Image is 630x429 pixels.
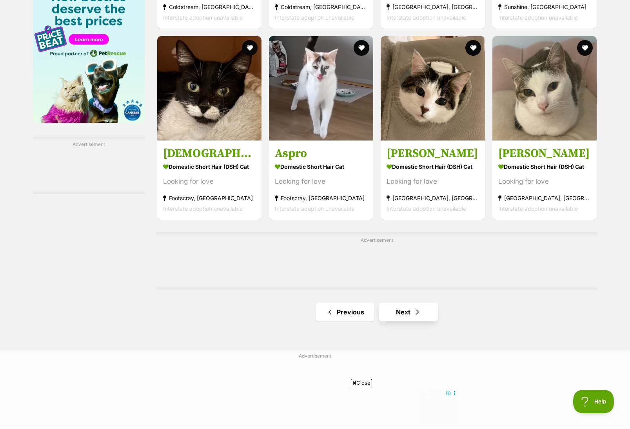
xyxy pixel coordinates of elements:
span: Interstate adoption unavailable [387,14,466,21]
div: Looking for love [387,176,479,187]
div: Looking for love [498,176,591,187]
span: Close [351,379,372,387]
strong: [GEOGRAPHIC_DATA], [GEOGRAPHIC_DATA] [387,2,479,12]
iframe: Help Scout Beacon - Open [573,390,614,413]
button: favourite [465,40,481,56]
img: Mee Mee - Domestic Short Hair (DSH) Cat [492,36,597,141]
div: Looking for love [163,176,256,187]
strong: Domestic Short Hair (DSH) Cat [163,161,256,172]
strong: Domestic Short Hair (DSH) Cat [387,161,479,172]
img: Rosie - Domestic Short Hair (DSH) Cat [381,36,485,141]
strong: Coldstream, [GEOGRAPHIC_DATA] [163,2,256,12]
div: Looking for love [275,176,367,187]
span: Interstate adoption unavailable [387,205,466,212]
h3: [DEMOGRAPHIC_DATA] [PERSON_NAME] [163,146,256,161]
span: Interstate adoption unavailable [275,205,354,212]
nav: Pagination [156,303,597,321]
a: Aspro Domestic Short Hair Cat Looking for love Footscray, [GEOGRAPHIC_DATA] Interstate adoption u... [269,140,373,220]
strong: Coldstream, [GEOGRAPHIC_DATA] [275,2,367,12]
a: [PERSON_NAME] Domestic Short Hair (DSH) Cat Looking for love [GEOGRAPHIC_DATA], [GEOGRAPHIC_DATA]... [381,140,485,220]
span: Interstate adoption unavailable [498,205,578,212]
button: favourite [242,40,258,56]
strong: [GEOGRAPHIC_DATA], [GEOGRAPHIC_DATA] [498,193,591,203]
span: Interstate adoption unavailable [163,205,243,212]
button: favourite [577,40,593,56]
span: Interstate adoption unavailable [498,14,578,21]
strong: Domestic Short Hair (DSH) Cat [498,161,591,172]
a: Previous page [316,303,374,321]
a: [PERSON_NAME] Domestic Short Hair (DSH) Cat Looking for love [GEOGRAPHIC_DATA], [GEOGRAPHIC_DATA]... [492,140,597,220]
a: [DEMOGRAPHIC_DATA] [PERSON_NAME] Domestic Short Hair (DSH) Cat Looking for love Footscray, [GEOGR... [157,140,261,220]
strong: Domestic Short Hair Cat [275,161,367,172]
div: Advertisement [33,137,145,194]
button: favourite [354,40,369,56]
strong: Sunshine, [GEOGRAPHIC_DATA] [498,2,591,12]
strong: [GEOGRAPHIC_DATA], [GEOGRAPHIC_DATA] [387,193,479,203]
img: Lady Stella - Domestic Short Hair (DSH) Cat [157,36,261,141]
div: Advertisement [156,232,597,290]
h3: [PERSON_NAME] [498,146,591,161]
h3: [PERSON_NAME] [387,146,479,161]
img: Aspro - Domestic Short Hair Cat [269,36,373,141]
strong: Footscray, [GEOGRAPHIC_DATA] [275,193,367,203]
a: Next page [379,303,438,321]
span: Interstate adoption unavailable [275,14,354,21]
strong: Footscray, [GEOGRAPHIC_DATA] [163,193,256,203]
span: Interstate adoption unavailable [163,14,243,21]
h3: Aspro [275,146,367,161]
iframe: Advertisement [172,390,458,425]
